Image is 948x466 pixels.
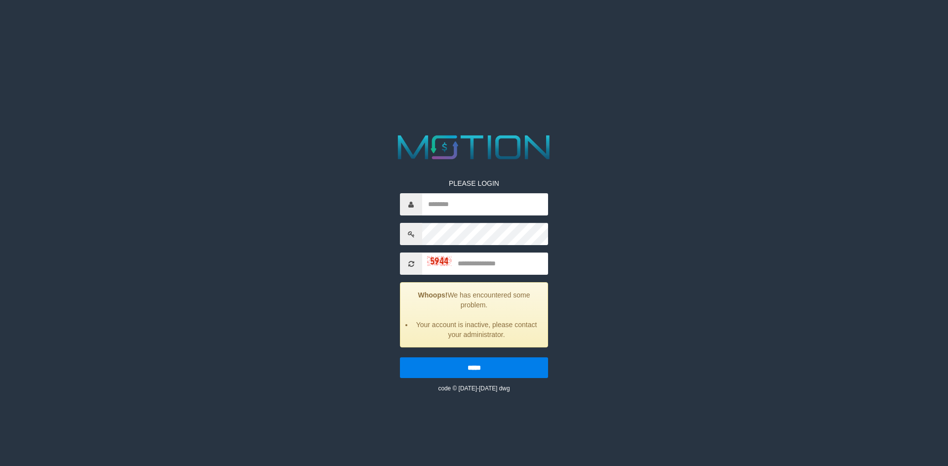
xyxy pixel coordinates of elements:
[438,385,510,392] small: code © [DATE]-[DATE] dwg
[413,320,540,339] li: Your account is inactive, please contact your administrator.
[427,256,452,266] img: captcha
[391,131,557,164] img: MOTION_logo.png
[400,282,548,347] div: We has encountered some problem.
[418,291,448,299] strong: Whoops!
[400,178,548,188] p: PLEASE LOGIN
